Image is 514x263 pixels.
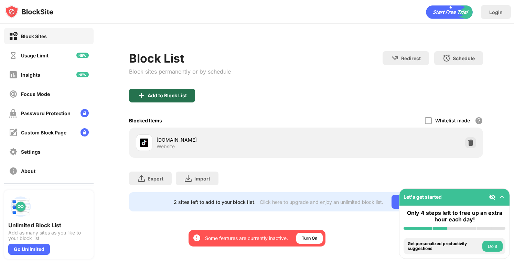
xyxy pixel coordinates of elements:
div: Some features are currently inactive. [205,235,288,242]
div: Password Protection [21,110,71,116]
img: favicons [140,139,148,147]
div: Unlimited Block List [8,222,89,229]
div: Blocked Items [129,118,162,123]
div: Redirect [401,55,421,61]
div: Website [157,143,175,150]
div: Add as many sites as you like to your block list [8,230,89,241]
div: Settings [21,149,41,155]
img: focus-off.svg [9,90,18,98]
img: new-icon.svg [76,72,89,77]
img: about-off.svg [9,167,18,175]
div: Let's get started [404,194,442,200]
div: animation [426,5,473,19]
div: Import [194,176,210,182]
div: Go Unlimited [392,195,439,209]
img: settings-off.svg [9,147,18,156]
div: About [21,168,35,174]
img: insights-off.svg [9,70,18,79]
img: eye-not-visible.svg [489,194,496,200]
div: Custom Block Page [21,130,66,135]
div: Click here to upgrade and enjoy an unlimited block list. [260,199,383,205]
img: lock-menu.svg [81,128,89,136]
div: Block sites permanently or by schedule [129,68,231,75]
img: block-on.svg [9,32,18,41]
div: Export [148,176,163,182]
div: Usage Limit [21,53,49,58]
div: Focus Mode [21,91,50,97]
div: 2 sites left to add to your block list. [174,199,256,205]
div: Schedule [453,55,475,61]
div: Get personalized productivity suggestions [408,241,481,251]
img: push-block-list.svg [8,194,33,219]
img: customize-block-page-off.svg [9,128,18,137]
div: Only 4 steps left to free up an extra hour each day! [404,210,505,223]
img: new-icon.svg [76,53,89,58]
div: Add to Block List [148,93,187,98]
img: time-usage-off.svg [9,51,18,60]
div: Whitelist mode [435,118,470,123]
div: Insights [21,72,40,78]
img: password-protection-off.svg [9,109,18,118]
button: Do it [482,241,503,252]
img: omni-setup-toggle.svg [499,194,505,200]
div: Go Unlimited [8,244,50,255]
img: error-circle-white.svg [193,234,201,242]
div: Block Sites [21,33,47,39]
div: [DOMAIN_NAME] [157,136,306,143]
div: Block List [129,51,231,65]
div: Turn On [302,235,317,242]
img: lock-menu.svg [81,109,89,117]
img: logo-blocksite.svg [5,5,53,19]
div: Login [489,9,503,15]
